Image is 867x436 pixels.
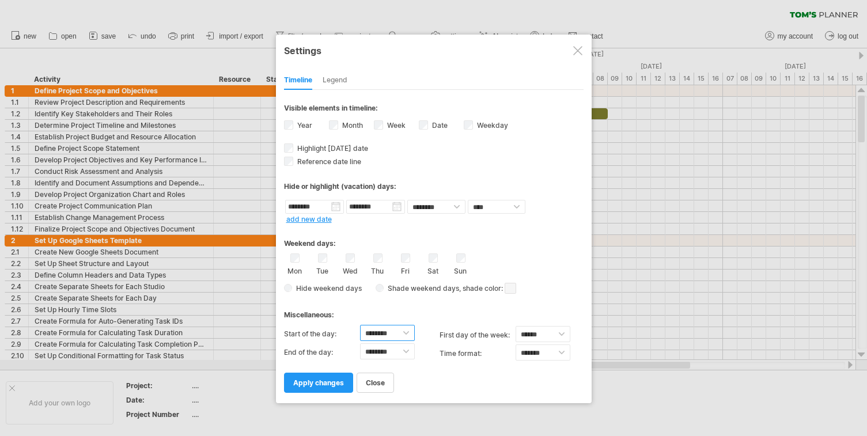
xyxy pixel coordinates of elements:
[440,326,516,344] label: first day of the week:
[384,284,459,293] span: Shade weekend days
[440,344,516,363] label: Time format:
[459,282,516,295] span: , shade color:
[453,264,468,275] label: Sun
[284,71,312,90] div: Timeline
[475,121,508,130] label: Weekday
[370,264,385,275] label: Thu
[293,378,344,387] span: apply changes
[284,299,584,322] div: Miscellaneous:
[284,228,584,251] div: Weekend days:
[284,104,584,116] div: Visible elements in timeline:
[295,144,368,153] span: Highlight [DATE] date
[287,264,302,275] label: Mon
[385,121,406,130] label: Week
[366,378,385,387] span: close
[292,284,362,293] span: Hide weekend days
[284,373,353,393] a: apply changes
[343,264,357,275] label: Wed
[426,264,440,275] label: Sat
[505,283,516,294] span: click here to change the shade color
[323,71,347,90] div: Legend
[286,215,332,223] a: add new date
[295,121,312,130] label: Year
[340,121,363,130] label: Month
[284,182,584,191] div: Hide or highlight (vacation) days:
[315,264,330,275] label: Tue
[398,264,412,275] label: Fri
[284,325,360,343] label: Start of the day:
[357,373,394,393] a: close
[284,40,584,60] div: Settings
[430,121,448,130] label: Date
[295,157,361,166] span: Reference date line
[284,343,360,362] label: End of the day:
